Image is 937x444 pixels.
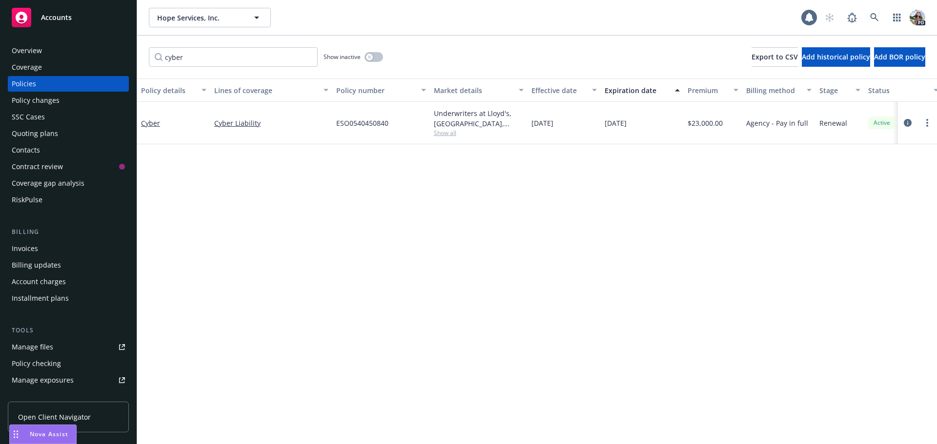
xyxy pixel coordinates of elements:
a: Contract review [8,159,129,174]
div: Manage certificates [12,389,76,405]
span: $23,000.00 [688,118,723,128]
a: Invoices [8,241,129,256]
div: Quoting plans [12,126,58,141]
a: Accounts [8,4,129,31]
div: Effective date [531,85,586,96]
span: Active [872,118,892,127]
div: Contract review [12,159,63,174]
span: Export to CSV [752,52,798,61]
button: Policy number [332,78,430,102]
a: Account charges [8,274,129,290]
div: Installment plans [12,290,69,306]
a: circleInformation [902,117,914,129]
span: Renewal [819,118,847,128]
a: Coverage [8,59,129,75]
button: Policy details [137,78,210,102]
div: Account charges [12,274,66,290]
button: Nova Assist [9,425,77,444]
div: Tools [8,326,129,335]
div: Policy checking [12,356,61,371]
a: Report a Bug [842,8,862,27]
span: Agency - Pay in full [746,118,808,128]
button: Billing method [742,78,815,102]
div: Billing method [746,85,801,96]
div: Coverage [12,59,42,75]
button: Stage [815,78,864,102]
div: Manage exposures [12,372,74,388]
img: photo [910,10,925,25]
button: Expiration date [601,78,684,102]
div: Policy changes [12,93,60,108]
div: Billing [8,227,129,237]
a: Coverage gap analysis [8,175,129,191]
div: Policy number [336,85,415,96]
span: Open Client Navigator [18,412,91,422]
span: [DATE] [605,118,627,128]
a: SSC Cases [8,109,129,125]
div: Overview [12,43,42,58]
div: Stage [819,85,850,96]
span: Add historical policy [802,52,870,61]
input: Filter by keyword... [149,47,318,67]
a: Cyber [141,118,160,128]
button: Effective date [528,78,601,102]
a: Manage exposures [8,372,129,388]
span: Hope Services, Inc. [157,13,242,23]
a: Billing updates [8,257,129,273]
button: Lines of coverage [210,78,332,102]
span: [DATE] [531,118,553,128]
span: Accounts [41,14,72,21]
div: Premium [688,85,728,96]
div: SSC Cases [12,109,45,125]
a: Manage files [8,339,129,355]
span: ESO0540450840 [336,118,388,128]
div: Market details [434,85,513,96]
button: Hope Services, Inc. [149,8,271,27]
a: Quoting plans [8,126,129,141]
a: Switch app [887,8,907,27]
div: Lines of coverage [214,85,318,96]
a: Overview [8,43,129,58]
div: Invoices [12,241,38,256]
button: Market details [430,78,528,102]
div: Underwriters at Lloyd's, [GEOGRAPHIC_DATA], [PERSON_NAME] of [GEOGRAPHIC_DATA], RT Specialty Insu... [434,108,524,129]
span: Show inactive [324,53,361,61]
button: Add historical policy [802,47,870,67]
div: Contacts [12,142,40,158]
div: Coverage gap analysis [12,175,84,191]
div: Drag to move [10,425,22,444]
a: more [921,117,933,129]
div: Policy details [141,85,196,96]
button: Add BOR policy [874,47,925,67]
a: Contacts [8,142,129,158]
div: RiskPulse [12,192,42,208]
div: Policies [12,76,36,92]
div: Billing updates [12,257,61,273]
button: Export to CSV [752,47,798,67]
a: Start snowing [820,8,839,27]
span: Show all [434,129,524,137]
div: Status [868,85,928,96]
span: Nova Assist [30,430,68,438]
span: Add BOR policy [874,52,925,61]
div: Manage files [12,339,53,355]
div: Expiration date [605,85,669,96]
a: Manage certificates [8,389,129,405]
a: Cyber Liability [214,118,328,128]
a: Policies [8,76,129,92]
a: Policy changes [8,93,129,108]
a: Installment plans [8,290,129,306]
a: RiskPulse [8,192,129,208]
a: Policy checking [8,356,129,371]
a: Search [865,8,884,27]
button: Premium [684,78,742,102]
